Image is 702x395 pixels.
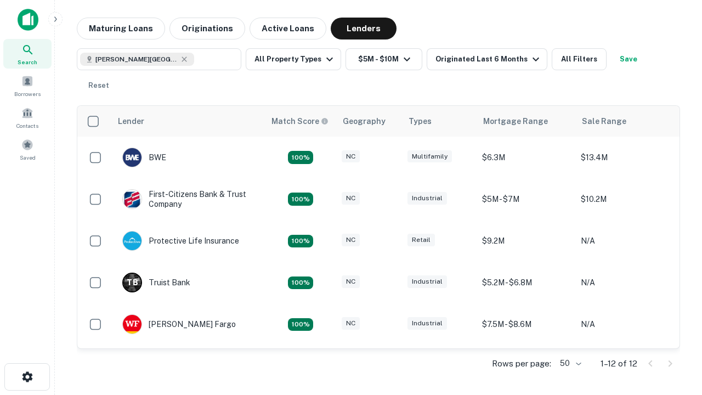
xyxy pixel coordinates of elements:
[288,151,313,164] div: Matching Properties: 2, hasApolloMatch: undefined
[288,235,313,248] div: Matching Properties: 2, hasApolloMatch: undefined
[265,106,336,137] th: Capitalize uses an advanced AI algorithm to match your search with the best lender. The match sco...
[407,275,447,288] div: Industrial
[477,303,575,345] td: $7.5M - $8.6M
[575,262,674,303] td: N/A
[3,71,52,100] a: Borrowers
[402,106,477,137] th: Types
[271,115,329,127] div: Capitalize uses an advanced AI algorithm to match your search with the best lender. The match sco...
[407,192,447,205] div: Industrial
[127,277,138,289] p: T B
[342,150,360,163] div: NC
[3,103,52,132] a: Contacts
[20,153,36,162] span: Saved
[492,357,551,370] p: Rows per page:
[122,189,254,209] div: First-citizens Bank & Trust Company
[477,106,575,137] th: Mortgage Range
[122,231,239,251] div: Protective Life Insurance
[575,178,674,220] td: $10.2M
[77,18,165,39] button: Maturing Loans
[3,134,52,164] a: Saved
[575,137,674,178] td: $13.4M
[16,121,38,130] span: Contacts
[250,18,326,39] button: Active Loans
[435,53,542,66] div: Originated Last 6 Months
[118,115,144,128] div: Lender
[123,232,141,250] img: picture
[407,317,447,330] div: Industrial
[342,275,360,288] div: NC
[288,318,313,331] div: Matching Properties: 2, hasApolloMatch: undefined
[477,345,575,387] td: $8.8M
[14,89,41,98] span: Borrowers
[331,18,397,39] button: Lenders
[647,307,702,360] iframe: Chat Widget
[582,115,626,128] div: Sale Range
[18,58,37,66] span: Search
[122,148,166,167] div: BWE
[342,192,360,205] div: NC
[477,220,575,262] td: $9.2M
[575,345,674,387] td: N/A
[601,357,637,370] p: 1–12 of 12
[552,48,607,70] button: All Filters
[611,48,646,70] button: Save your search to get updates of matches that match your search criteria.
[575,303,674,345] td: N/A
[111,106,265,137] th: Lender
[343,115,386,128] div: Geography
[336,106,402,137] th: Geography
[346,48,422,70] button: $5M - $10M
[3,39,52,69] a: Search
[169,18,245,39] button: Originations
[246,48,341,70] button: All Property Types
[427,48,547,70] button: Originated Last 6 Months
[483,115,548,128] div: Mortgage Range
[271,115,326,127] h6: Match Score
[575,106,674,137] th: Sale Range
[288,276,313,290] div: Matching Properties: 3, hasApolloMatch: undefined
[81,75,116,97] button: Reset
[575,220,674,262] td: N/A
[122,273,190,292] div: Truist Bank
[407,150,452,163] div: Multifamily
[477,262,575,303] td: $5.2M - $6.8M
[123,190,141,208] img: picture
[342,234,360,246] div: NC
[409,115,432,128] div: Types
[342,317,360,330] div: NC
[95,54,178,64] span: [PERSON_NAME][GEOGRAPHIC_DATA], [GEOGRAPHIC_DATA]
[123,315,141,334] img: picture
[556,356,583,371] div: 50
[477,178,575,220] td: $5M - $7M
[123,148,141,167] img: picture
[18,9,38,31] img: capitalize-icon.png
[122,314,236,334] div: [PERSON_NAME] Fargo
[477,137,575,178] td: $6.3M
[288,193,313,206] div: Matching Properties: 2, hasApolloMatch: undefined
[407,234,435,246] div: Retail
